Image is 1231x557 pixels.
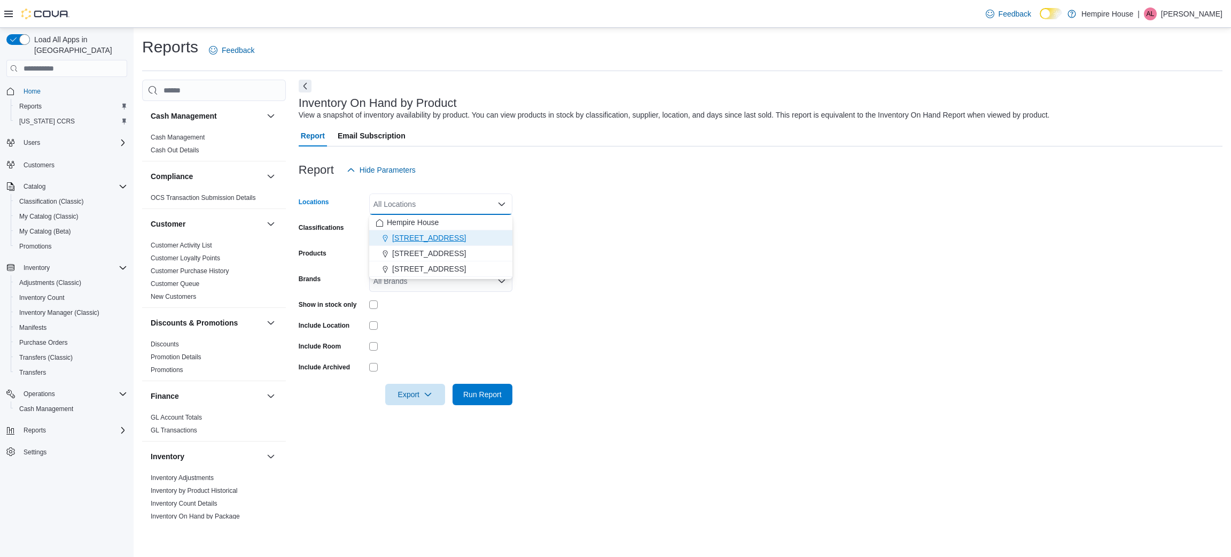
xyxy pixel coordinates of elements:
div: Discounts & Promotions [142,338,286,381]
a: My Catalog (Classic) [15,210,83,223]
span: Discounts [151,340,179,349]
span: Transfers (Classic) [15,351,127,364]
a: Cash Out Details [151,146,199,154]
a: New Customers [151,293,196,300]
span: Report [301,125,325,146]
a: GL Transactions [151,427,197,434]
span: Customers [24,161,54,169]
span: Run Report [463,389,502,400]
span: Inventory Manager (Classic) [19,308,99,317]
span: Washington CCRS [15,115,127,128]
div: Cash Management [142,131,286,161]
a: Manifests [15,321,51,334]
label: Classifications [299,223,344,232]
span: Cash Management [19,405,73,413]
button: Inventory [151,451,262,462]
button: Catalog [2,179,131,194]
span: Purchase Orders [19,338,68,347]
button: My Catalog (Classic) [11,209,131,224]
label: Show in stock only [299,300,357,309]
span: Catalog [24,182,45,191]
button: Catalog [19,180,50,193]
h3: Finance [151,391,179,401]
span: Hempire House [387,217,439,228]
button: [STREET_ADDRESS] [369,261,512,277]
button: Users [2,135,131,150]
span: Purchase Orders [15,336,127,349]
h3: Discounts & Promotions [151,318,238,328]
span: Adjustments (Classic) [15,276,127,289]
button: Compliance [264,170,277,183]
a: Promotion Details [151,353,201,361]
span: [STREET_ADDRESS] [392,233,466,243]
span: Home [24,87,41,96]
span: My Catalog (Beta) [15,225,127,238]
span: AL [1147,7,1155,20]
a: Customer Activity List [151,242,212,249]
a: Reports [15,100,46,113]
div: View a snapshot of inventory availability by product. You can view products in stock by classific... [299,110,1050,121]
span: Reports [19,102,42,111]
span: My Catalog (Classic) [15,210,127,223]
h3: Compliance [151,171,193,182]
span: Promotions [151,366,183,374]
button: Adjustments (Classic) [11,275,131,290]
a: Inventory Count [15,291,69,304]
span: Users [19,136,127,149]
div: Finance [142,411,286,441]
span: My Catalog (Beta) [19,227,71,236]
div: Customer [142,239,286,307]
span: Cash Management [15,403,127,415]
button: Inventory [2,260,131,275]
button: Cash Management [11,401,131,416]
span: Inventory [19,261,127,274]
a: Inventory Manager (Classic) [15,306,104,319]
a: Customer Loyalty Points [151,254,220,262]
a: Settings [19,446,51,459]
button: Cash Management [264,110,277,122]
div: Choose from the following options [369,215,512,277]
button: Discounts & Promotions [264,316,277,329]
button: Inventory Manager (Classic) [11,305,131,320]
span: New Customers [151,292,196,301]
label: Include Room [299,342,341,351]
span: [STREET_ADDRESS] [392,248,466,259]
span: Inventory [24,264,50,272]
span: Manifests [19,323,46,332]
span: Transfers [15,366,127,379]
button: Inventory [19,261,54,274]
a: OCS Transaction Submission Details [151,194,256,202]
span: Customer Queue [151,280,199,288]
button: Customers [2,157,131,172]
button: Manifests [11,320,131,335]
a: Customers [19,159,59,172]
button: Reports [19,424,50,437]
span: Inventory Manager (Classic) [15,306,127,319]
p: Hempire House [1081,7,1133,20]
a: Inventory by Product Historical [151,487,238,494]
span: Transfers (Classic) [19,353,73,362]
button: Purchase Orders [11,335,131,350]
a: Cash Management [15,403,77,415]
button: [STREET_ADDRESS] [369,230,512,246]
span: Reports [24,426,46,435]
label: Locations [299,198,329,206]
a: Inventory Adjustments [151,474,214,482]
button: Hide Parameters [342,159,420,181]
span: Promotions [19,242,52,251]
span: Customers [19,158,127,171]
a: Classification (Classic) [15,195,88,208]
span: Feedback [222,45,254,56]
button: Compliance [151,171,262,182]
h3: Cash Management [151,111,217,121]
button: Transfers (Classic) [11,350,131,365]
a: Home [19,85,45,98]
span: Transfers [19,368,46,377]
span: Catalog [19,180,127,193]
a: Purchase Orders [15,336,72,349]
a: Customer Purchase History [151,267,229,275]
span: Operations [24,390,55,398]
